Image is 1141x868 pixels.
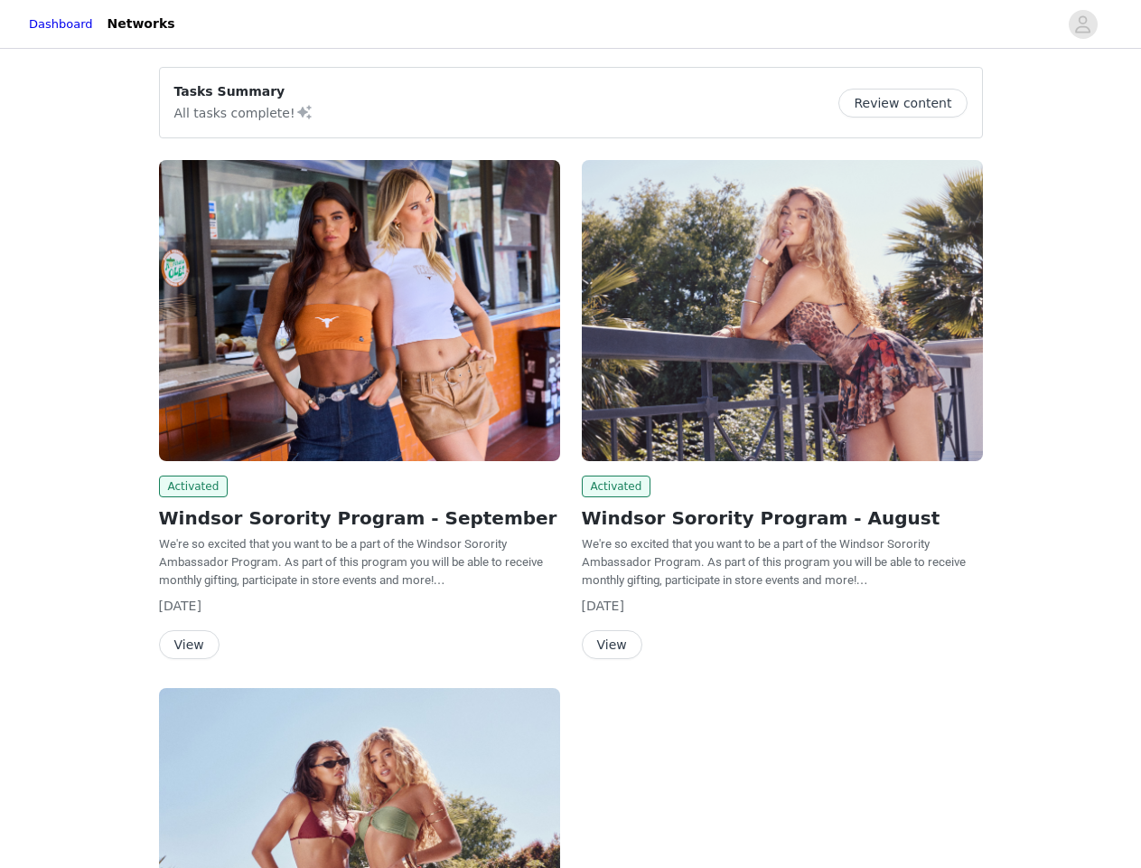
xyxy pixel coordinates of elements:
a: View [582,638,642,652]
button: Review content [838,89,967,118]
button: View [582,630,642,659]
a: View [159,638,220,652]
div: avatar [1074,10,1091,39]
span: Activated [582,476,651,497]
a: Networks [97,4,186,44]
span: We're so excited that you want to be a part of the Windsor Sorority Ambassador Program. As part o... [159,537,543,587]
img: Windsor [582,160,983,461]
button: View [159,630,220,659]
span: [DATE] [582,599,624,613]
span: [DATE] [159,599,201,613]
h2: Windsor Sorority Program - August [582,505,983,532]
span: We're so excited that you want to be a part of the Windsor Sorority Ambassador Program. As part o... [582,537,966,587]
h2: Windsor Sorority Program - September [159,505,560,532]
img: Windsor [159,160,560,461]
p: All tasks complete! [174,101,313,123]
span: Activated [159,476,229,497]
a: Dashboard [29,15,93,33]
p: Tasks Summary [174,82,313,101]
